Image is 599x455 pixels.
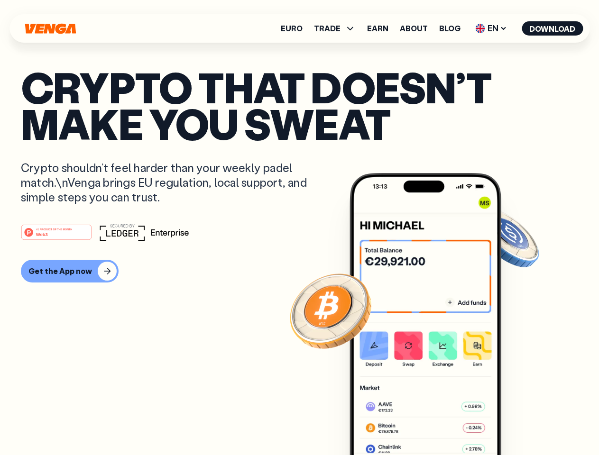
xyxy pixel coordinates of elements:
p: Crypto shouldn’t feel harder than your weekly padel match.\nVenga brings EU regulation, local sup... [21,160,321,205]
span: TRADE [314,25,341,32]
div: Get the App now [28,266,92,276]
img: flag-uk [475,24,485,33]
a: Blog [439,25,461,32]
p: Crypto that doesn’t make you sweat [21,69,578,141]
a: #1 PRODUCT OF THE MONTHWeb3 [21,230,92,242]
button: Download [522,21,583,36]
tspan: #1 PRODUCT OF THE MONTH [36,227,72,230]
a: Get the App now [21,260,578,282]
img: USDC coin [473,204,541,272]
span: TRADE [314,23,356,34]
svg: Home [24,23,77,34]
span: EN [472,21,510,36]
a: Euro [281,25,303,32]
tspan: Web3 [36,231,48,237]
a: Earn [367,25,388,32]
img: Bitcoin [288,268,373,353]
a: About [400,25,428,32]
button: Get the App now [21,260,119,282]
